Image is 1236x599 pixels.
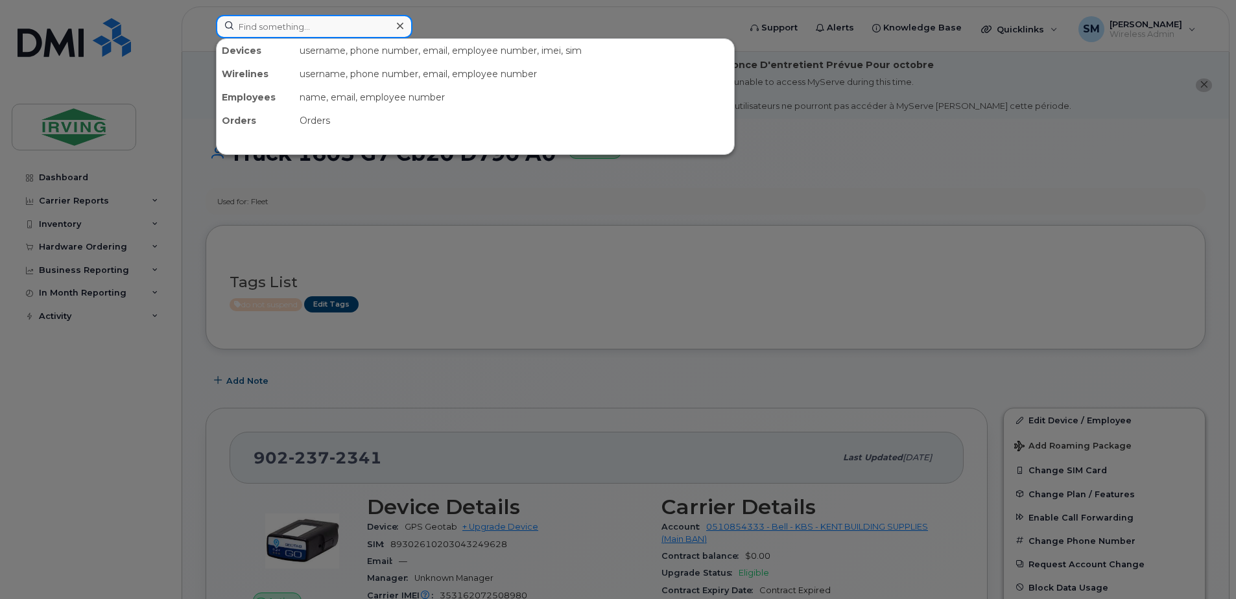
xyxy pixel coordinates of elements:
[217,109,294,132] div: Orders
[294,39,734,62] div: username, phone number, email, employee number, imei, sim
[217,39,294,62] div: Devices
[294,62,734,86] div: username, phone number, email, employee number
[294,86,734,109] div: name, email, employee number
[217,86,294,109] div: Employees
[217,62,294,86] div: Wirelines
[294,109,734,132] div: Orders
